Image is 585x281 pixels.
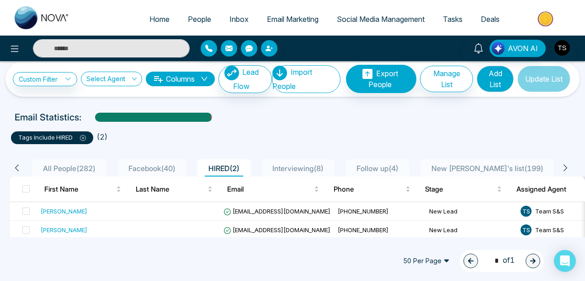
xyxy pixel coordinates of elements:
[149,15,170,24] span: Home
[44,184,114,195] span: First Name
[521,206,532,217] span: T S
[535,208,564,215] span: Team S&S
[326,177,418,202] th: Phone
[201,75,208,83] span: down
[425,221,517,239] td: New Lead
[220,10,258,28] a: Inbox
[481,15,500,24] span: Deals
[472,10,509,28] a: Deals
[397,254,456,268] span: 50 Per Page
[41,225,87,234] div: [PERSON_NAME]
[521,224,532,235] span: T S
[272,68,312,91] span: Import People
[334,184,404,195] span: Phone
[338,208,388,215] span: [PHONE_NUMBER]
[15,6,69,29] img: Nova CRM Logo
[179,10,220,28] a: People
[97,131,107,142] li: ( 2 )
[136,184,206,195] span: Last Name
[223,208,330,215] span: [EMAIL_ADDRESS][DOMAIN_NAME]
[224,66,239,80] img: Lead Flow
[443,15,463,24] span: Tasks
[15,110,81,124] p: Email Statistics:
[227,184,312,195] span: Email
[146,72,215,86] button: Columnsdown
[220,177,326,202] th: Email
[218,65,272,93] button: Lead Flow
[489,40,546,57] button: AVON AI
[368,69,398,89] span: Export People
[140,10,179,28] a: Home
[554,40,570,56] img: User Avatar
[418,177,509,202] th: Stage
[13,72,77,86] a: Custom Filter
[554,250,576,272] div: Open Intercom Messenger
[428,164,547,173] span: New [PERSON_NAME]'s list ( 199 )
[188,15,211,24] span: People
[258,10,328,28] a: Email Marketing
[489,255,515,267] span: of 1
[215,65,272,93] a: Lead FlowLead Flow
[420,66,473,92] button: Manage List
[233,68,259,91] span: Lead Flow
[41,207,87,216] div: [PERSON_NAME]
[229,15,249,24] span: Inbox
[223,226,330,234] span: [EMAIL_ADDRESS][DOMAIN_NAME]
[37,177,128,202] th: First Name
[39,164,99,173] span: All People ( 282 )
[425,184,495,195] span: Stage
[492,42,505,55] img: Lead Flow
[353,164,402,173] span: Follow up ( 4 )
[477,66,514,92] button: Add List
[434,10,472,28] a: Tasks
[508,43,538,54] span: AVON AI
[425,202,517,221] td: New Lead
[125,164,179,173] span: Facebook ( 40 )
[337,15,425,24] span: Social Media Management
[205,164,243,173] span: HIRED ( 2 )
[269,164,327,173] span: Interviewing ( 8 )
[535,226,564,234] span: Team S&S
[328,10,434,28] a: Social Media Management
[338,226,388,234] span: [PHONE_NUMBER]
[346,65,416,93] button: Export People
[517,66,570,92] button: Update List
[18,133,86,142] p: tags include HIRED
[128,177,220,202] th: Last Name
[513,9,580,29] img: Market-place.gif
[267,15,319,24] span: Email Marketing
